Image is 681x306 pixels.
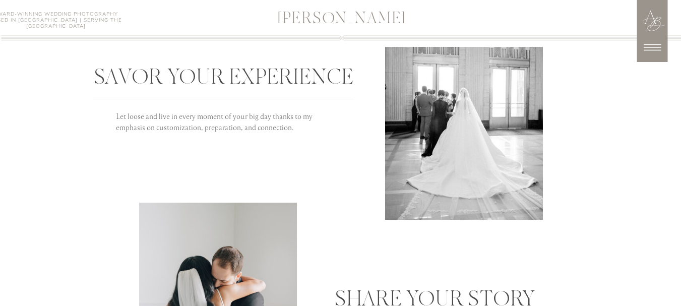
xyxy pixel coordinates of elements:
a: [PERSON_NAME] [223,11,461,29]
h3: SAVOR YOUR EXPERIENCE [93,67,354,92]
p: Let loose and live in every moment of your big day thanks to my emphasis on customization, prepar... [116,111,331,154]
